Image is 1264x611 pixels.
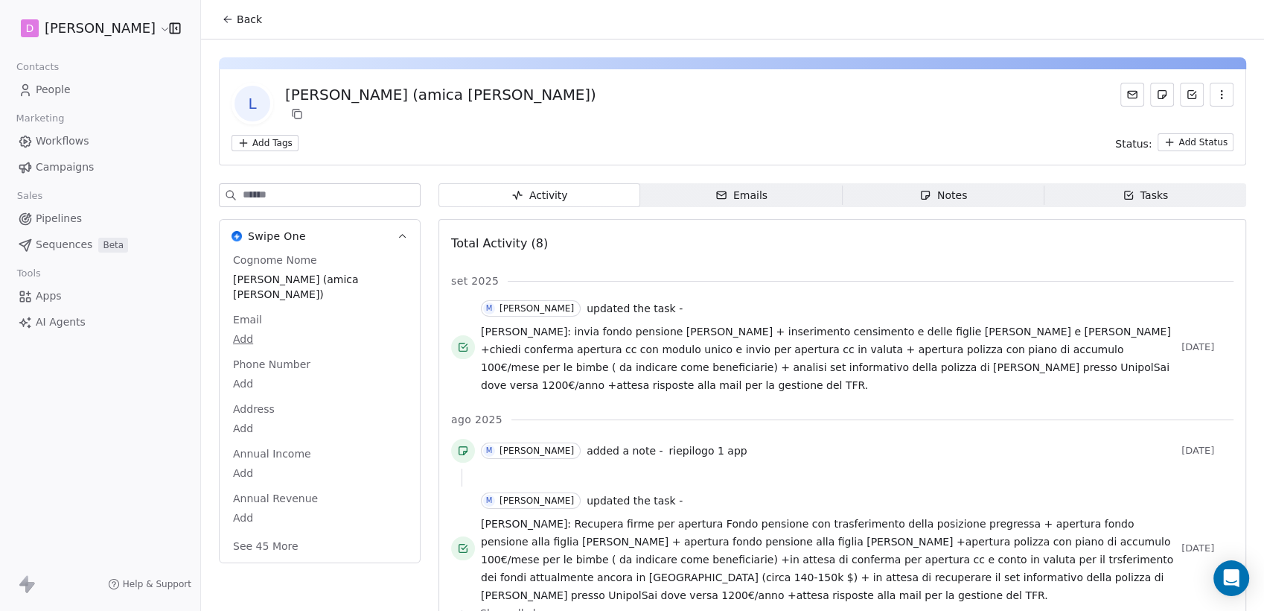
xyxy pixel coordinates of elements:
[12,155,188,180] a: Campaigns
[45,19,156,38] span: [PERSON_NAME]
[36,159,94,175] span: Campaigns
[10,185,49,207] span: Sales
[1181,445,1233,457] span: [DATE]
[10,262,47,285] span: Tools
[213,6,271,33] button: Back
[36,82,71,98] span: People
[481,515,1175,604] a: [PERSON_NAME]: Recupera firme per apertura Fondo pensione con trasferimento della posizione pregr...
[12,284,188,308] a: Apps
[668,442,747,460] a: riepilogo 1 app
[230,312,265,327] span: Email
[12,310,188,335] a: AI Agents
[1115,136,1152,151] span: Status:
[233,332,406,346] span: Add
[587,301,683,316] span: updated the task -
[486,495,493,507] div: M
[285,84,596,105] div: [PERSON_NAME] (amica [PERSON_NAME])
[36,314,86,330] span: AI Agents
[18,16,159,41] button: D[PERSON_NAME]
[481,323,1175,394] a: [PERSON_NAME]: invia fondo pensione [PERSON_NAME] + inserimento censimento e delle figlie [PERSON...
[230,253,320,267] span: Cognome Nome
[715,188,767,203] div: Emails
[36,211,82,227] span: Pipelines
[230,402,278,417] span: Address
[1181,542,1233,554] span: [DATE]
[12,206,188,231] a: Pipelines
[233,272,406,302] span: [PERSON_NAME] (amica [PERSON_NAME])
[668,445,747,457] span: riepilogo 1 app
[1181,341,1233,353] span: [DATE]
[232,231,242,241] img: Swipe One
[12,232,188,257] a: SequencesBeta
[26,21,34,36] span: D
[919,188,967,203] div: Notes
[499,303,574,314] div: [PERSON_NAME]
[248,229,306,244] span: Swipe One
[123,578,191,590] span: Help & Support
[1213,560,1249,596] div: Open Intercom Messenger
[451,273,499,288] span: set 2025
[36,288,62,304] span: Apps
[108,578,191,590] a: Help & Support
[36,237,92,253] span: Sequences
[1158,133,1233,151] button: Add Status
[12,77,188,102] a: People
[587,493,683,508] span: updated the task -
[486,303,493,314] div: M
[233,376,406,391] span: Add
[230,357,313,372] span: Phone Number
[230,491,321,506] span: Annual Revenue
[12,129,188,153] a: Workflows
[233,510,406,525] span: Add
[230,446,314,461] span: Annual Income
[220,220,420,253] button: Swipe OneSwipe One
[232,135,299,151] button: Add Tags
[98,238,128,253] span: Beta
[1123,188,1169,203] div: Tasks
[499,446,574,456] div: [PERSON_NAME]
[10,56,66,78] span: Contacts
[481,518,1173,601] span: [PERSON_NAME]: Recupera firme per apertura Fondo pensione con trasferimento della posizione pregr...
[224,533,307,560] button: See 45 More
[10,107,71,130] span: Marketing
[237,12,262,27] span: Back
[233,466,406,481] span: Add
[234,86,270,121] span: L
[233,421,406,436] span: Add
[220,253,420,563] div: Swipe OneSwipe One
[451,412,502,427] span: ago 2025
[451,236,548,250] span: Total Activity (8)
[587,443,663,458] span: added a note -
[481,326,1171,391] span: [PERSON_NAME]: invia fondo pensione [PERSON_NAME] + inserimento censimento e delle figlie [PERSON...
[486,445,493,457] div: M
[499,496,574,506] div: [PERSON_NAME]
[36,133,89,149] span: Workflows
